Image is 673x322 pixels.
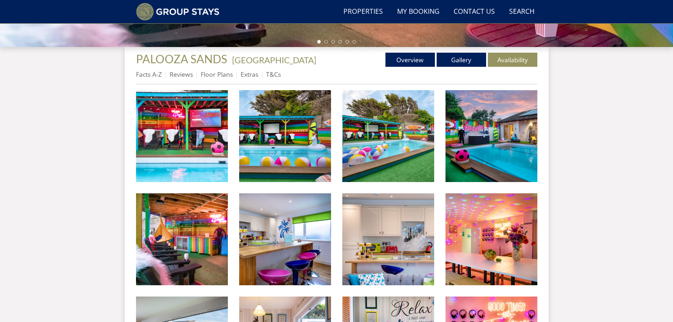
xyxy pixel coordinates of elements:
a: Floor Plans [201,70,233,78]
a: Availability [488,53,537,67]
span: - [229,55,316,65]
img: Palooza Sands: Chill out in the poolside bar [136,193,228,285]
a: Facts A-Z [136,70,162,78]
img: Palooza Sands - There are 2 well equipped kitchens [239,193,331,285]
a: PALOOZA SANDS [136,52,229,66]
img: Palooza Sands: Splashes of colour everywhere! [342,193,434,285]
img: Palooza Sands: Possibly the most colourful holiday house you've ever seen! [342,90,434,182]
img: Palooza Sands: The larger kitchen is great for a silent disco! [445,193,537,285]
a: T&Cs [266,70,281,78]
a: Properties [341,4,386,20]
a: Reviews [170,70,193,78]
img: Palooza Sands: Group Accommodation In Newquay, Sleeps 24 With Pool [136,90,228,182]
a: Search [506,4,537,20]
span: PALOOZA SANDS [136,52,227,66]
a: My Booking [394,4,442,20]
a: Contact Us [451,4,498,20]
img: Palooza Sands: Fab, fun and funky! [239,90,331,182]
a: Gallery [437,53,486,67]
img: Palooza Sands: Relax by the pool [445,90,537,182]
a: Overview [385,53,435,67]
a: Extras [241,70,258,78]
a: [GEOGRAPHIC_DATA] [232,55,316,65]
img: Group Stays [136,3,220,21]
